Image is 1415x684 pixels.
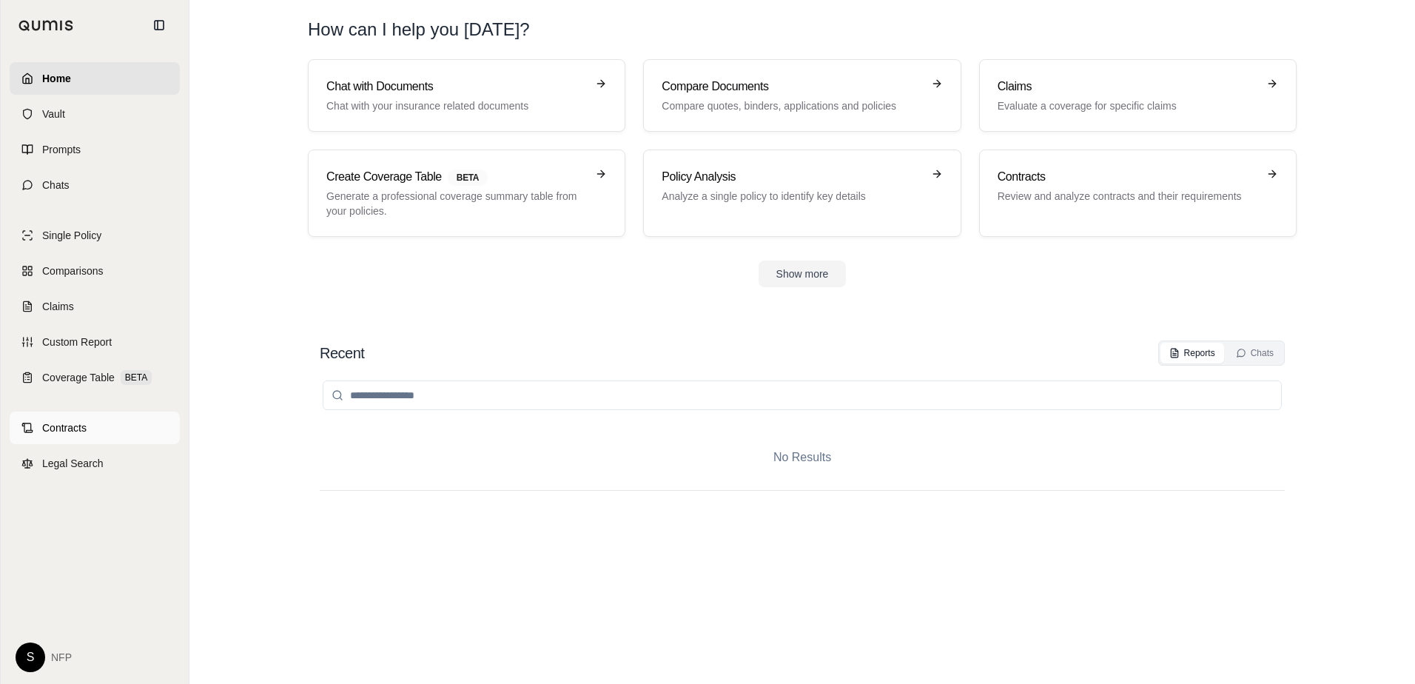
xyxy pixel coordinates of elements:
[42,142,81,157] span: Prompts
[998,168,1257,186] h3: Contracts
[10,219,180,252] a: Single Policy
[42,264,103,278] span: Comparisons
[759,261,847,287] button: Show more
[10,255,180,287] a: Comparisons
[308,59,625,132] a: Chat with DocumentsChat with your insurance related documents
[42,107,65,121] span: Vault
[10,290,180,323] a: Claims
[10,169,180,201] a: Chats
[998,98,1257,113] p: Evaluate a coverage for specific claims
[42,178,70,192] span: Chats
[1160,343,1224,363] button: Reports
[51,650,72,665] span: NFP
[326,189,586,218] p: Generate a professional coverage summary table from your policies.
[979,59,1297,132] a: ClaimsEvaluate a coverage for specific claims
[308,150,625,237] a: Create Coverage TableBETAGenerate a professional coverage summary table from your policies.
[643,59,961,132] a: Compare DocumentsCompare quotes, binders, applications and policies
[42,370,115,385] span: Coverage Table
[326,98,586,113] p: Chat with your insurance related documents
[643,150,961,237] a: Policy AnalysisAnalyze a single policy to identify key details
[326,168,586,186] h3: Create Coverage Table
[10,133,180,166] a: Prompts
[326,78,586,95] h3: Chat with Documents
[662,98,921,113] p: Compare quotes, binders, applications and policies
[42,456,104,471] span: Legal Search
[979,150,1297,237] a: ContractsReview and analyze contracts and their requirements
[1227,343,1283,363] button: Chats
[10,361,180,394] a: Coverage TableBETA
[1236,347,1274,359] div: Chats
[998,189,1257,204] p: Review and analyze contracts and their requirements
[16,643,45,672] div: S
[1169,347,1215,359] div: Reports
[662,168,921,186] h3: Policy Analysis
[42,299,74,314] span: Claims
[662,189,921,204] p: Analyze a single policy to identify key details
[10,98,180,130] a: Vault
[42,335,112,349] span: Custom Report
[662,78,921,95] h3: Compare Documents
[320,425,1285,490] div: No Results
[42,420,87,435] span: Contracts
[121,370,152,385] span: BETA
[10,326,180,358] a: Custom Report
[42,71,71,86] span: Home
[10,447,180,480] a: Legal Search
[147,13,171,37] button: Collapse sidebar
[448,170,488,186] span: BETA
[998,78,1257,95] h3: Claims
[42,228,101,243] span: Single Policy
[308,18,530,41] h1: How can I help you [DATE]?
[10,62,180,95] a: Home
[19,20,74,31] img: Qumis Logo
[320,343,364,363] h2: Recent
[10,412,180,444] a: Contracts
